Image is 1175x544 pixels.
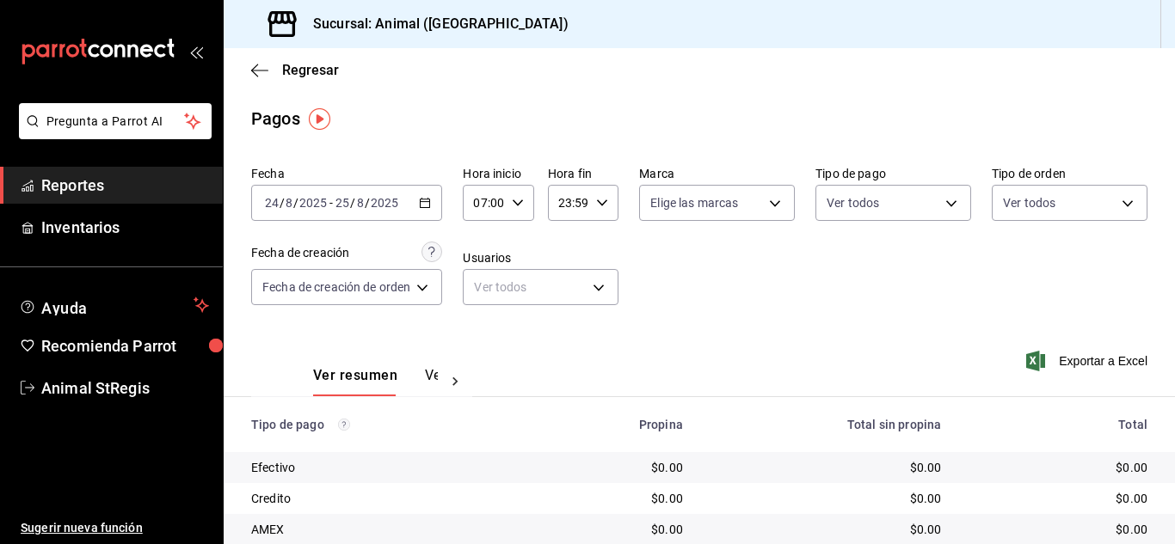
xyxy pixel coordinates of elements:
div: Credito [251,490,507,507]
button: open_drawer_menu [189,45,203,58]
a: Pregunta a Parrot AI [12,125,212,143]
input: -- [356,196,365,210]
button: Ver resumen [313,367,397,396]
div: Tipo de pago [251,418,507,431]
span: / [293,196,298,210]
label: Hora fin [548,168,618,180]
div: Fecha de creación [251,244,349,262]
div: Ver todos [463,269,618,305]
div: $0.00 [534,490,682,507]
div: $0.00 [969,459,1147,476]
div: Total [969,418,1147,431]
div: AMEX [251,521,507,538]
span: Elige las marcas [650,194,738,211]
div: Pagos [251,106,300,131]
span: Recomienda Parrot [41,334,209,358]
label: Usuarios [463,252,618,264]
svg: Los pagos realizados con Pay y otras terminales son montos brutos. [338,419,350,431]
input: ---- [298,196,328,210]
input: -- [335,196,350,210]
div: navigation tabs [313,367,438,396]
img: Tooltip marker [309,108,330,130]
span: - [329,196,333,210]
label: Hora inicio [463,168,533,180]
div: $0.00 [711,521,941,538]
div: $0.00 [711,490,941,507]
h3: Sucursal: Animal ([GEOGRAPHIC_DATA]) [299,14,569,34]
button: Pregunta a Parrot AI [19,103,212,139]
span: Reportes [41,174,209,197]
label: Tipo de pago [815,168,971,180]
span: Sugerir nueva función [21,519,209,537]
span: / [365,196,370,210]
div: Total sin propina [711,418,941,431]
span: Regresar [282,62,339,78]
span: Pregunta a Parrot AI [46,113,185,131]
div: $0.00 [711,459,941,476]
input: -- [264,196,280,210]
span: Fecha de creación de orden [262,278,410,296]
label: Fecha [251,168,442,180]
input: -- [285,196,293,210]
input: ---- [370,196,399,210]
span: Ayuda [41,295,187,315]
span: Inventarios [41,216,209,239]
div: $0.00 [534,521,682,538]
div: $0.00 [969,490,1147,507]
button: Ver pagos [425,367,489,396]
span: / [280,196,285,210]
span: / [350,196,355,210]
span: Animal StRegis [41,376,209,400]
div: $0.00 [969,521,1147,538]
div: Propina [534,418,682,431]
button: Exportar a Excel [1030,351,1147,371]
div: Efectivo [251,459,507,476]
span: Ver todos [1003,194,1055,211]
span: Ver todos [827,194,879,211]
button: Regresar [251,62,339,78]
label: Marca [639,168,795,180]
label: Tipo de orden [992,168,1147,180]
div: $0.00 [534,459,682,476]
